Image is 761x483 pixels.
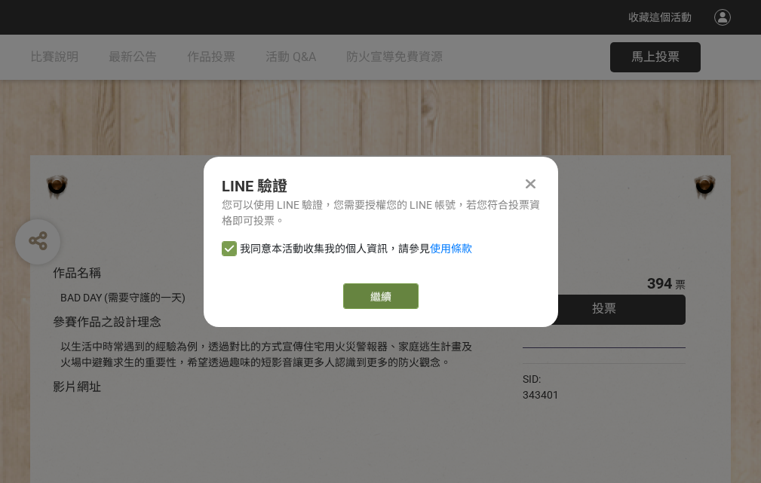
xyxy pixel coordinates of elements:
div: LINE 驗證 [222,175,540,197]
span: 收藏這個活動 [628,11,692,23]
span: 馬上投票 [631,50,680,64]
span: 比賽說明 [30,50,78,64]
span: 影片網址 [53,380,101,394]
a: 活動 Q&A [265,35,316,80]
span: 作品投票 [187,50,235,64]
button: 馬上投票 [610,42,701,72]
div: 您可以使用 LINE 驗證，您需要授權您的 LINE 帳號，若您符合投票資格即可投票。 [222,197,540,229]
span: 防火宣導免費資源 [346,50,443,64]
div: 以生活中時常遇到的經驗為例，透過對比的方式宣傳住宅用火災警報器、家庭逃生計畫及火場中避難求生的重要性，希望透過趣味的短影音讓更多人認識到更多的防火觀念。 [60,339,477,371]
a: 作品投票 [187,35,235,80]
span: 投票 [592,301,616,316]
span: 我同意本活動收集我的個人資訊，請參見 [240,241,472,257]
span: 作品名稱 [53,266,101,280]
a: 比賽說明 [30,35,78,80]
iframe: Facebook Share [563,371,638,387]
a: 最新公告 [109,35,157,80]
a: 使用條款 [430,243,472,255]
span: 394 [647,274,672,292]
span: 最新公告 [109,50,157,64]
span: 活動 Q&A [265,50,316,64]
a: 防火宣導免費資源 [346,35,443,80]
div: BAD DAY (需要守護的一天) [60,290,477,306]
span: SID: 343401 [523,373,559,401]
a: 繼續 [343,283,419,309]
span: 票 [675,279,686,291]
span: 參賽作品之設計理念 [53,315,161,329]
